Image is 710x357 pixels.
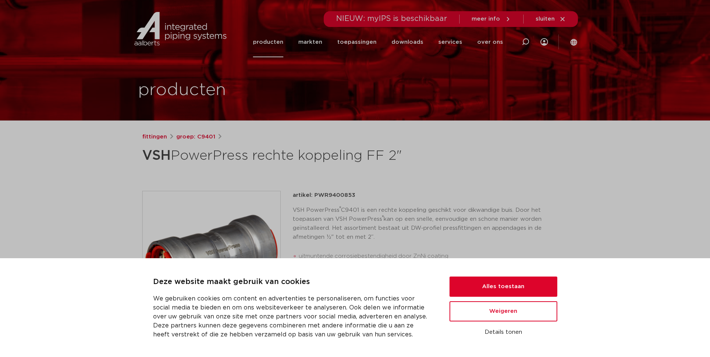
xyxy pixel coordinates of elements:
button: Weigeren [450,301,557,321]
h1: producten [138,78,226,102]
p: Deze website maakt gebruik van cookies [153,276,432,288]
nav: Menu [253,27,503,57]
p: VSH PowerPress C9401 is een rechte koppeling geschikt voor dikwandige buis. Door het toepassen va... [293,206,568,242]
button: Details tonen [450,326,557,339]
strong: VSH [142,149,171,162]
span: meer info [472,16,500,22]
div: my IPS [540,27,548,57]
a: services [438,27,462,57]
a: groep: C9401 [176,132,215,141]
sup: ® [339,206,341,210]
a: producten [253,27,283,57]
a: over ons [477,27,503,57]
a: markten [298,27,322,57]
a: sluiten [536,16,566,22]
a: fittingen [142,132,167,141]
li: uitmuntende corrosiebestendigheid door ZnNi coating [299,250,568,262]
a: downloads [391,27,423,57]
p: artikel: PWR9400853 [293,191,355,200]
sup: ® [382,215,384,219]
a: meer info [472,16,511,22]
h1: PowerPress rechte koppeling FF 2" [142,144,423,167]
p: We gebruiken cookies om content en advertenties te personaliseren, om functies voor social media ... [153,294,432,339]
span: sluiten [536,16,555,22]
button: Alles toestaan [450,277,557,297]
span: NIEUW: myIPS is beschikbaar [336,15,447,22]
img: Product Image for VSH PowerPress rechte koppeling FF 2" [143,191,280,329]
a: toepassingen [337,27,377,57]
